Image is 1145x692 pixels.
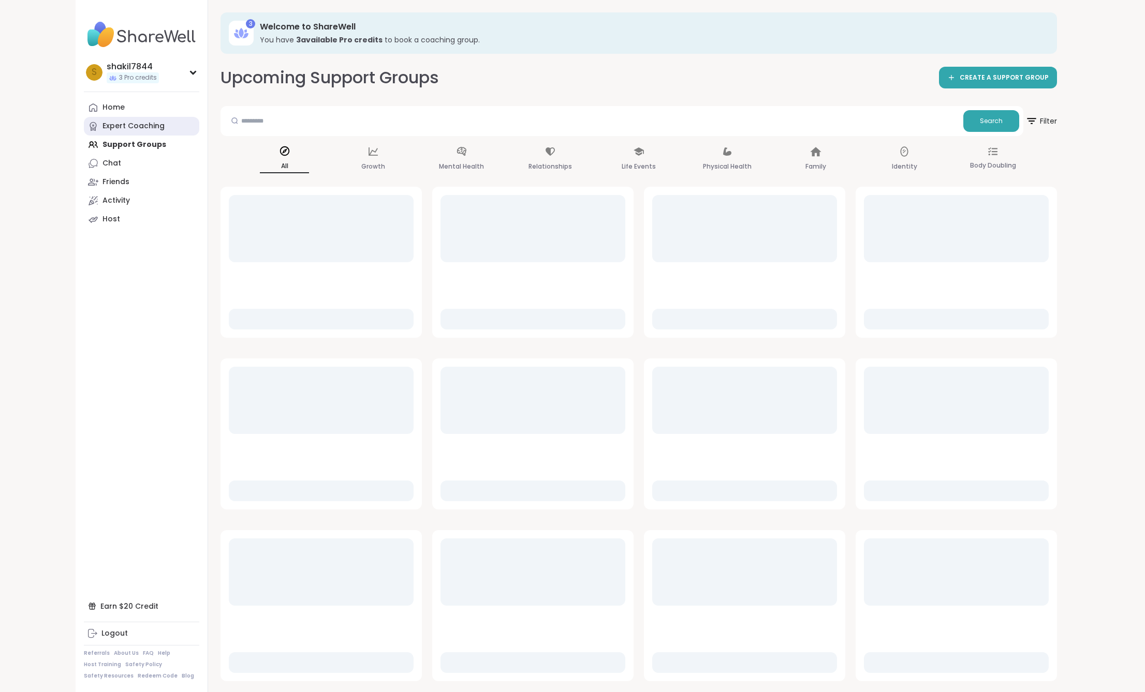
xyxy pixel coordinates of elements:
div: Host [102,214,120,224]
a: Friends [84,173,199,191]
a: Expert Coaching [84,117,199,136]
a: CREATE A SUPPORT GROUP [939,67,1057,88]
div: shakil7844 [107,61,159,72]
a: Chat [84,154,199,173]
a: Host [84,210,199,229]
span: Search [980,116,1003,126]
img: ShareWell Nav Logo [84,17,199,53]
p: Physical Health [703,160,752,173]
p: Growth [361,160,385,173]
a: Logout [84,624,199,643]
div: Chat [102,158,121,169]
a: Referrals [84,650,110,657]
div: Home [102,102,125,113]
a: Help [158,650,170,657]
p: All [260,160,309,173]
span: Filter [1025,109,1057,133]
a: About Us [114,650,139,657]
div: Friends [102,177,129,187]
span: s [92,66,97,79]
p: Family [805,160,826,173]
b: 3 available Pro credit s [296,35,383,45]
span: CREATE A SUPPORT GROUP [960,73,1049,82]
a: Redeem Code [138,672,178,680]
button: Filter [1025,106,1057,136]
a: Home [84,98,199,117]
a: Host Training [84,661,121,668]
div: Logout [101,628,128,639]
div: Activity [102,195,130,206]
a: Blog [182,672,194,680]
h2: Upcoming Support Groups [221,66,439,89]
a: Safety Policy [125,661,162,668]
a: FAQ [143,650,154,657]
p: Relationships [529,160,572,173]
h3: You have to book a coaching group. [260,35,1043,45]
span: 3 Pro credits [119,73,157,82]
p: Mental Health [439,160,484,173]
div: Expert Coaching [102,121,165,131]
a: Safety Resources [84,672,134,680]
div: Earn $20 Credit [84,597,199,615]
a: Activity [84,191,199,210]
h3: Welcome to ShareWell [260,21,1043,33]
p: Identity [892,160,917,173]
p: Body Doubling [970,159,1016,172]
div: 3 [246,19,255,28]
button: Search [963,110,1019,132]
p: Life Events [622,160,656,173]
